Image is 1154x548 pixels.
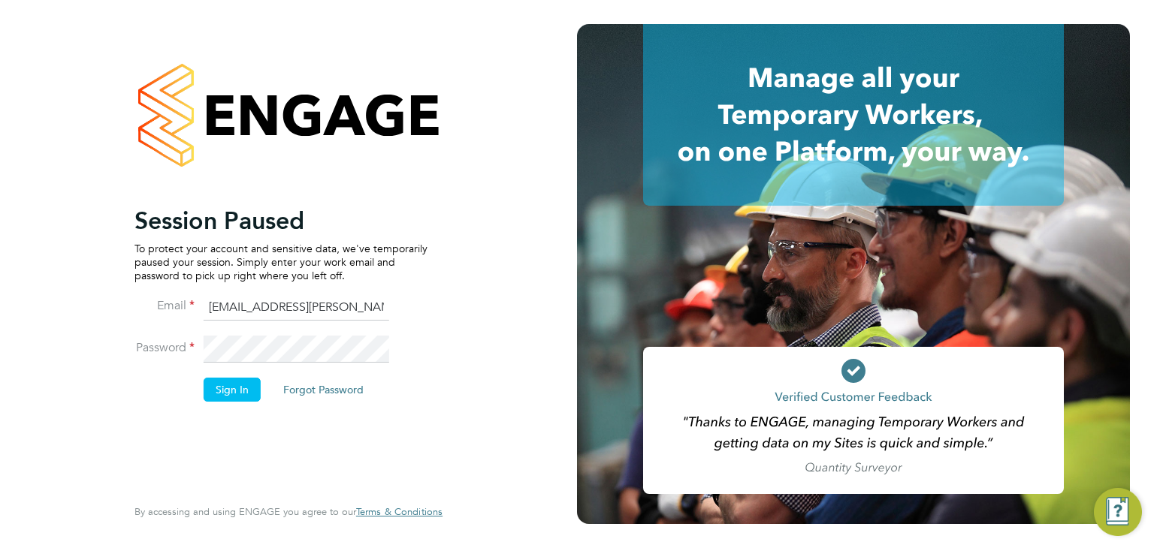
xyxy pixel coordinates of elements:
p: To protect your account and sensitive data, we've temporarily paused your session. Simply enter y... [134,242,427,283]
button: Forgot Password [271,378,376,402]
label: Password [134,340,195,356]
h2: Session Paused [134,206,427,236]
label: Email [134,298,195,314]
button: Sign In [204,378,261,402]
button: Engage Resource Center [1094,488,1142,536]
span: By accessing and using ENGAGE you agree to our [134,505,443,518]
a: Terms & Conditions [356,506,443,518]
input: Enter your work email... [204,294,389,321]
